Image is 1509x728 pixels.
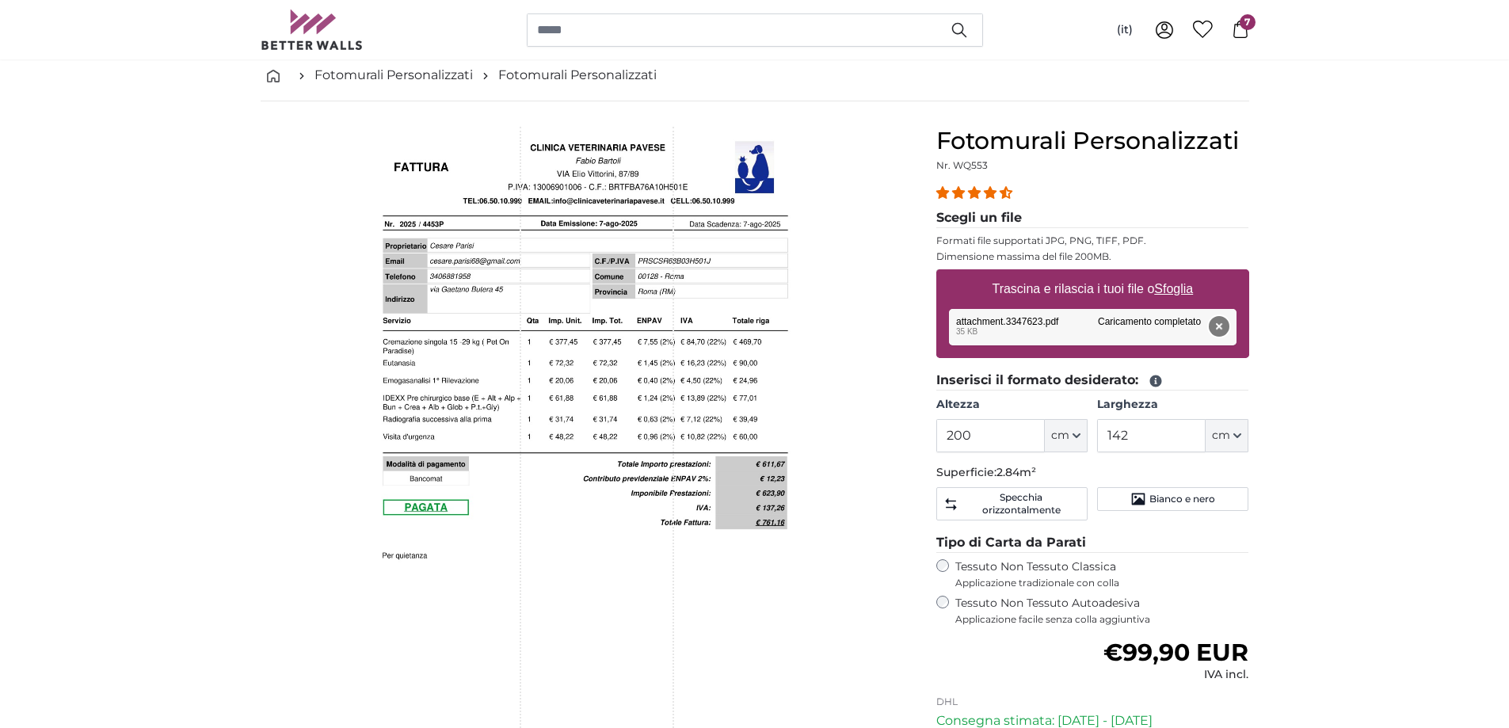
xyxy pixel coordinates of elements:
span: Specchia orizzontalmente [962,491,1080,516]
p: Dimensione massima del file 200MB. [936,250,1249,263]
span: €99,90 EUR [1103,638,1248,667]
label: Tessuto Non Tessuto Autoadesiva [955,596,1249,626]
span: Bianco e nero [1149,493,1215,505]
span: Nr. WQ553 [936,159,988,171]
span: Applicazione tradizionale con colla [955,577,1249,589]
span: cm [1212,428,1230,444]
button: cm [1206,419,1248,452]
u: Sfoglia [1154,282,1193,295]
span: 4.41 stars [936,185,1016,200]
button: cm [1045,419,1088,452]
span: Applicazione facile senza colla aggiuntiva [955,613,1249,626]
legend: Scegli un file [936,208,1249,228]
a: Fotomurali Personalizzati [314,66,473,85]
img: Betterwalls [261,10,364,50]
p: Formati file supportati JPG, PNG, TIFF, PDF. [936,234,1249,247]
a: Fotomurali Personalizzati [498,66,657,85]
h1: Fotomurali Personalizzati [936,127,1249,155]
div: IVA incl. [1103,667,1248,683]
legend: Tipo di Carta da Parati [936,533,1249,553]
button: Specchia orizzontalmente [936,487,1088,520]
button: Bianco e nero [1097,487,1248,511]
span: 2.84m² [996,465,1036,479]
p: Superficie: [936,465,1249,481]
p: DHL [936,696,1249,708]
button: (it) [1104,16,1145,44]
span: 7 [1240,14,1256,30]
legend: Inserisci il formato desiderato: [936,371,1249,391]
label: Tessuto Non Tessuto Classica [955,559,1249,589]
label: Trascina e rilascia i tuoi file o [985,273,1199,305]
nav: breadcrumbs [261,50,1249,101]
label: Altezza [936,397,1088,413]
label: Larghezza [1097,397,1248,413]
span: cm [1051,428,1069,444]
